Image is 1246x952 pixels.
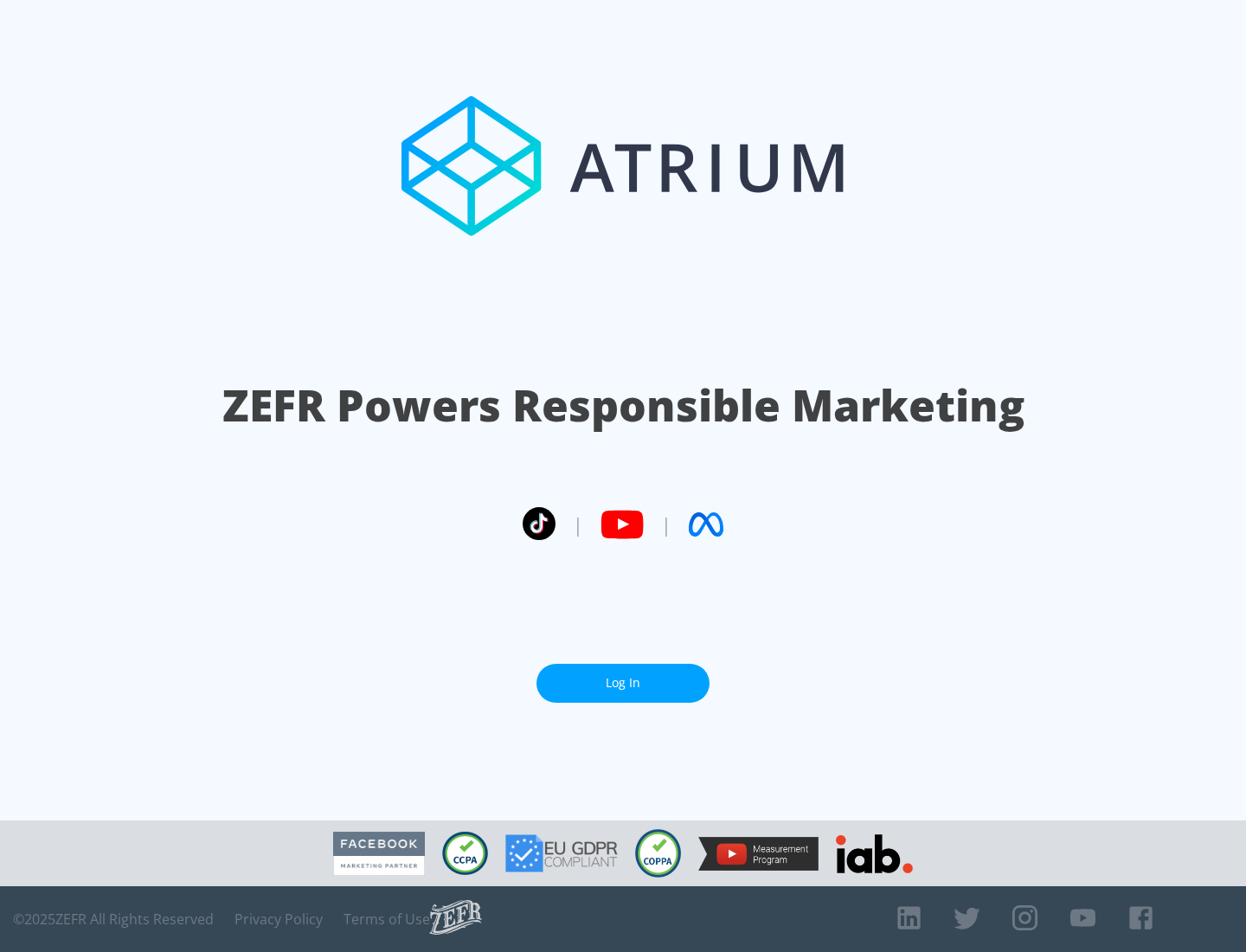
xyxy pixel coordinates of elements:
img: GDPR Compliant [505,834,618,872]
h1: ZEFR Powers Responsible Marketing [222,376,1024,435]
a: Privacy Policy [234,910,323,928]
img: Facebook Marketing Partner [333,832,425,876]
a: Terms of Use [344,910,430,928]
img: COPPA Compliant [635,829,681,878]
a: Log In [536,664,710,703]
span: © 2025 ZEFR All Rights Reserved [13,910,214,928]
img: IAB [836,834,913,873]
img: YouTube Measurement Program [698,837,819,871]
span: | [661,511,671,537]
img: CCPA Compliant [442,832,488,875]
span: | [573,511,583,537]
